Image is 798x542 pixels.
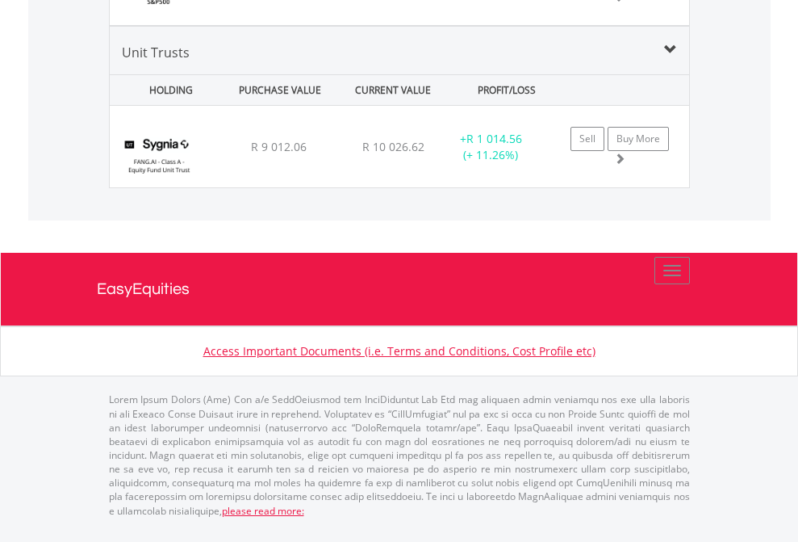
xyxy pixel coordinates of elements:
[203,343,595,359] a: Access Important Documents (i.e. Terms and Conditions, Cost Profile etc)
[225,75,335,105] div: PURCHASE VALUE
[122,44,190,61] span: Unit Trusts
[222,504,304,518] a: please read more:
[362,139,424,154] span: R 10 026.62
[97,253,702,326] a: EasyEquities
[111,75,221,105] div: HOLDING
[608,127,669,151] a: Buy More
[338,75,448,105] div: CURRENT VALUE
[251,139,307,154] span: R 9 012.06
[452,75,562,105] div: PROFIT/LOSS
[466,131,522,146] span: R 1 014.56
[441,131,541,163] div: + (+ 11.26%)
[570,127,604,151] a: Sell
[118,126,199,183] img: UT.ZA.SYFCLA.png
[109,393,690,517] p: Lorem Ipsum Dolors (Ame) Con a/e SeddOeiusmod tem InciDiduntut Lab Etd mag aliquaen admin veniamq...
